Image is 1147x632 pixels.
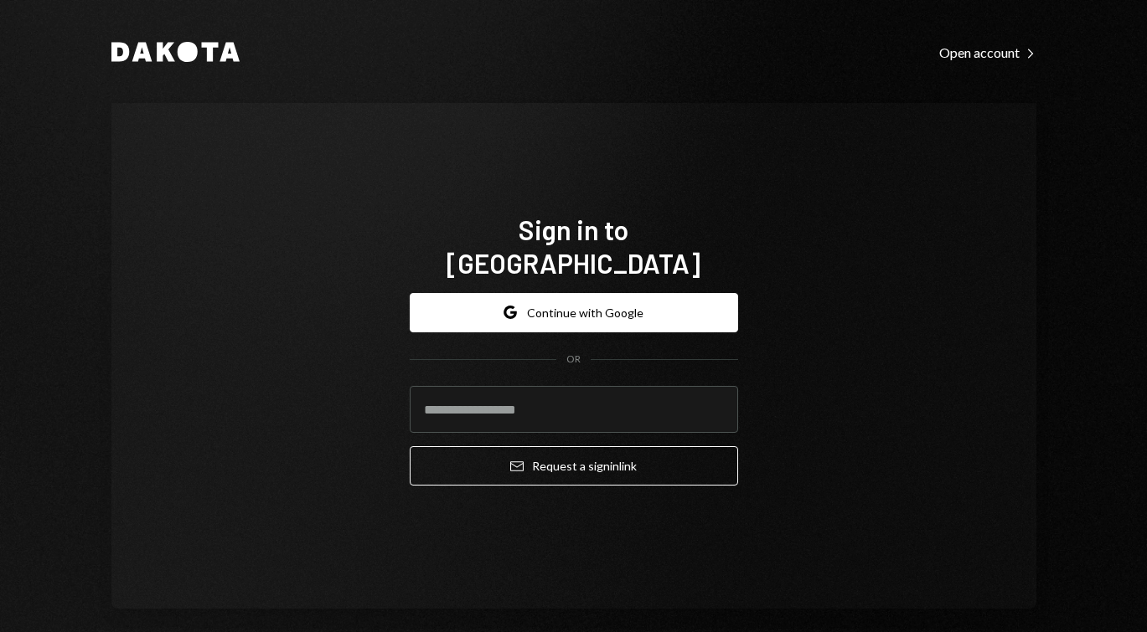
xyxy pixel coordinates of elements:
div: Open account [939,44,1036,61]
h1: Sign in to [GEOGRAPHIC_DATA] [410,213,738,280]
div: OR [566,352,581,367]
button: Continue with Google [410,293,738,332]
button: Request a signinlink [410,446,738,486]
a: Open account [939,43,1036,61]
